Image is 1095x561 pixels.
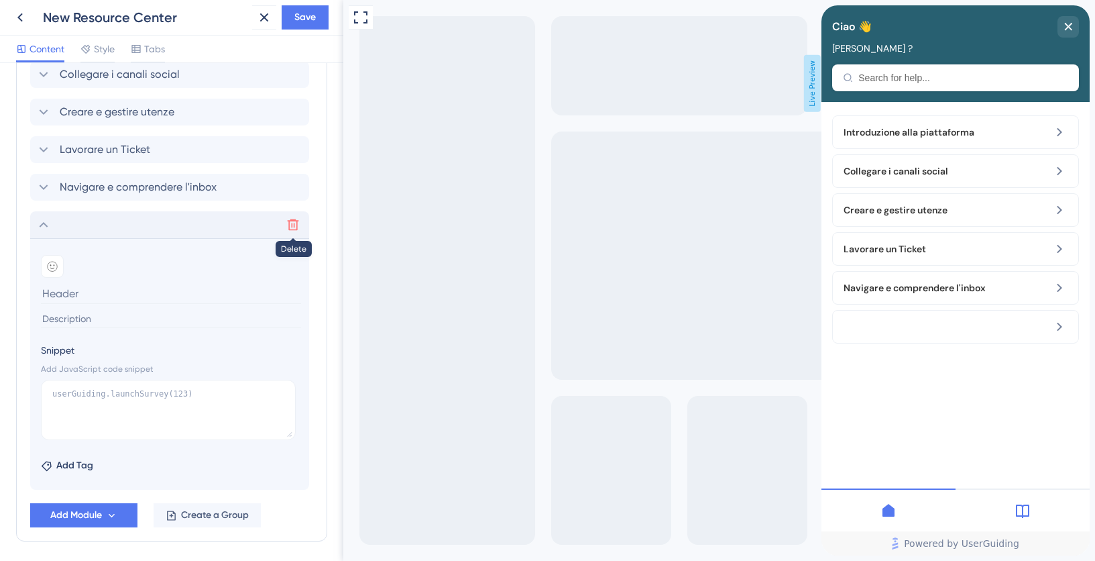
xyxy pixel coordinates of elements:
[60,66,180,83] span: Collegare i canali social
[37,67,247,78] input: Search for help...
[9,3,91,19] span: Resource Center
[56,458,93,474] span: Add Tag
[50,507,102,523] span: Add Module
[30,136,313,163] div: Lavorare un Ticket
[101,7,105,17] div: 3
[30,174,313,201] div: Navigare e comprendere l'inbox
[22,236,201,252] span: Lavorare un Ticket
[60,179,217,195] span: Navigare e comprendere l'inbox
[22,119,201,135] span: Introduzione alla piattaforma
[60,104,174,120] span: Creare e gestire utenze
[294,9,316,25] span: Save
[41,342,298,358] label: Snippet
[154,503,261,527] button: Create a Group
[94,41,115,57] span: Style
[11,38,91,48] span: [PERSON_NAME] ?
[22,274,201,291] span: Navigare e comprendere l'inbox
[82,530,198,546] span: Powered by UserGuiding
[22,158,201,174] span: Collegare i canali social
[461,55,477,112] span: Live Preview
[60,142,150,158] span: Lavorare un Ticket
[30,61,313,88] div: Collegare i canali social
[30,99,313,125] div: Creare e gestire utenze
[11,11,50,32] span: Ciao 👋
[41,458,93,474] button: Add Tag
[282,5,329,30] button: Save
[43,8,247,27] div: New Resource Center
[41,310,301,328] input: Description
[41,283,301,304] input: Header
[144,41,165,57] span: Tabs
[30,41,64,57] span: Content
[181,507,249,523] span: Create a Group
[236,11,257,32] div: close resource center
[30,503,137,527] button: Add Module
[22,197,201,213] span: Creare e gestire utenze
[41,364,298,374] div: Add JavaScript code snippet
